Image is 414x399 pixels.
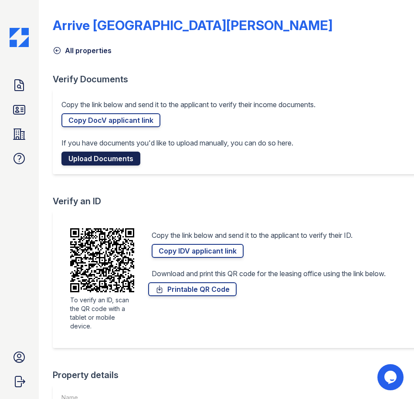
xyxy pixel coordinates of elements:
iframe: chat widget [377,364,405,390]
p: If you have documents you'd like to upload manually, you can do so here. [61,138,293,148]
p: Download and print this QR code for the leasing office using the link below. [152,268,386,279]
img: CE_Icon_Blue-c292c112584629df590d857e76928e9f676e5b41ef8f769ba2f05ee15b207248.png [10,28,29,47]
div: To verify an ID, scan the QR code with a tablet or mobile device. [70,296,134,331]
a: Copy DocV applicant link [61,113,160,127]
p: Copy the link below and send it to the applicant to verify their ID. [152,230,353,240]
a: Upload Documents [61,152,140,166]
div: Arrive [GEOGRAPHIC_DATA][PERSON_NAME] [53,17,333,33]
a: All properties [53,45,112,56]
a: Printable QR Code [148,282,237,296]
a: Copy IDV applicant link [152,244,244,258]
p: Copy the link below and send it to the applicant to verify their income documents. [61,99,316,110]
